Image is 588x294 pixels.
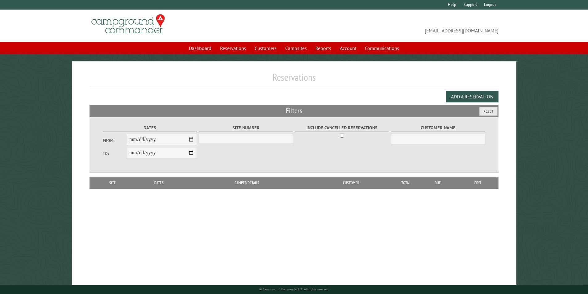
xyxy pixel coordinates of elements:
[446,91,498,102] button: Add a Reservation
[93,177,133,188] th: Site
[185,42,215,54] a: Dashboard
[259,287,329,291] small: © Campground Commander LLC. All rights reserved.
[295,124,389,131] label: Include Cancelled Reservations
[251,42,280,54] a: Customers
[199,124,293,131] label: Site Number
[336,42,360,54] a: Account
[394,177,418,188] th: Total
[312,42,335,54] a: Reports
[361,42,403,54] a: Communications
[103,151,126,156] label: To:
[133,177,186,188] th: Dates
[186,177,308,188] th: Camper Details
[103,124,197,131] label: Dates
[308,177,394,188] th: Customer
[457,177,499,188] th: Edit
[90,105,499,117] h2: Filters
[281,42,311,54] a: Campsites
[294,17,499,34] span: [EMAIL_ADDRESS][DOMAIN_NAME]
[391,124,485,131] label: Customer Name
[216,42,250,54] a: Reservations
[418,177,457,188] th: Due
[103,138,126,143] label: From:
[90,71,499,88] h1: Reservations
[479,107,498,116] button: Reset
[90,12,167,36] img: Campground Commander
